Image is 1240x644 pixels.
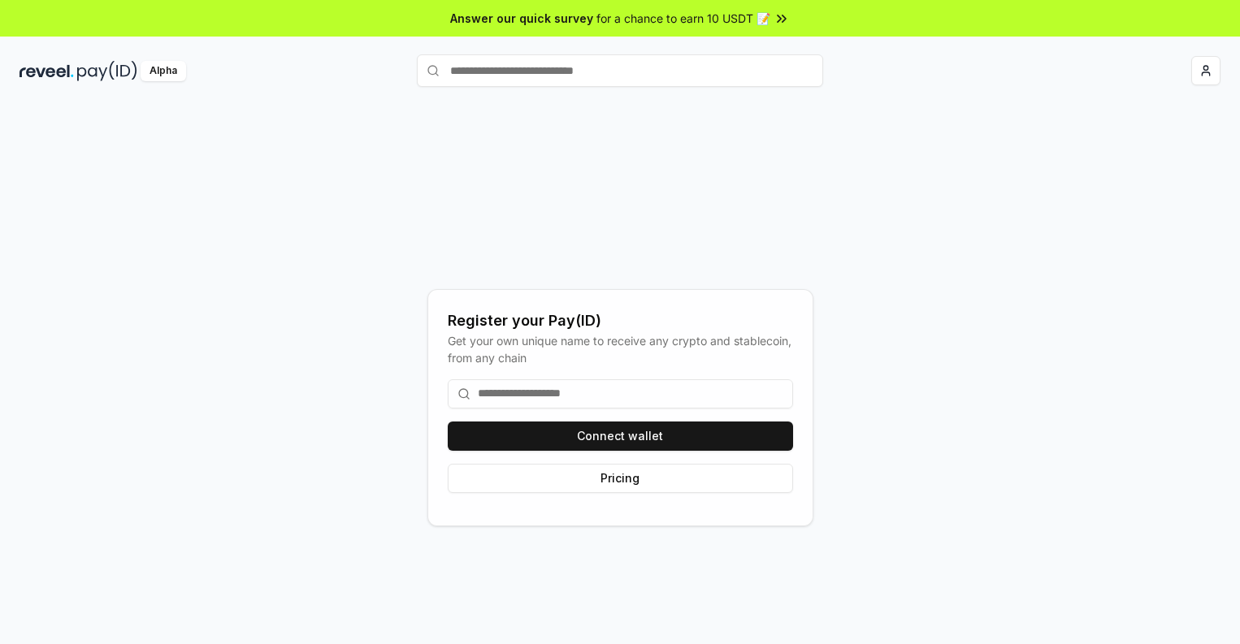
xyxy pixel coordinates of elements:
div: Get your own unique name to receive any crypto and stablecoin, from any chain [448,332,793,366]
img: pay_id [77,61,137,81]
span: for a chance to earn 10 USDT 📝 [596,10,770,27]
span: Answer our quick survey [450,10,593,27]
div: Register your Pay(ID) [448,309,793,332]
button: Connect wallet [448,421,793,451]
button: Pricing [448,464,793,493]
img: reveel_dark [20,61,74,81]
div: Alpha [141,61,186,81]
